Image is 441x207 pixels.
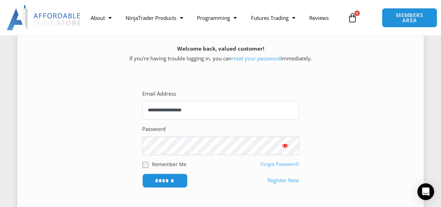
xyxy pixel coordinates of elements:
[142,124,166,134] label: Password
[84,10,344,26] nav: Menu
[177,45,264,52] strong: Welcome back, valued customer!
[119,10,190,26] a: NinjaTrader Products
[142,89,176,99] label: Email Address
[267,176,299,185] a: Register Now
[337,8,368,28] a: 0
[354,10,360,16] span: 0
[231,55,281,62] a: reset your password
[7,5,82,30] img: LogoAI | Affordable Indicators – NinjaTrader
[30,44,411,64] p: If you’re having trouble logging in, you can immediately.
[382,8,437,28] a: MEMBERS AREA
[417,183,434,200] div: Open Intercom Messenger
[152,161,187,168] label: Remember Me
[260,161,299,167] a: Forgot Password?
[302,10,335,26] a: Reviews
[244,10,302,26] a: Futures Trading
[84,10,119,26] a: About
[190,10,244,26] a: Programming
[271,136,299,155] button: Show password
[389,13,430,23] span: MEMBERS AREA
